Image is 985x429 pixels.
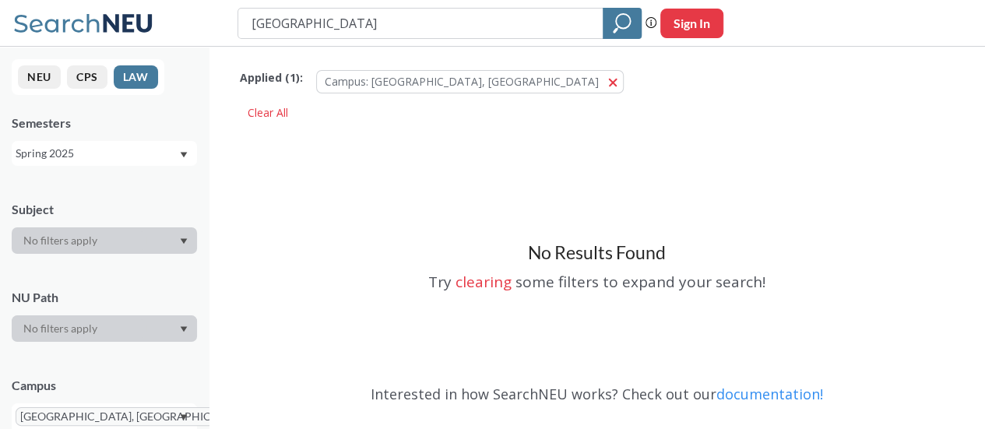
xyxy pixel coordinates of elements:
div: Subject [12,201,197,218]
div: Campus [12,377,197,394]
div: Try some filters to expand your search! [240,265,954,294]
svg: magnifying glass [613,12,631,34]
div: Semesters [12,114,197,132]
div: Dropdown arrow [12,315,197,342]
svg: Dropdown arrow [180,152,188,158]
span: Applied ( 1 ): [240,69,303,86]
div: magnifying glass [603,8,642,39]
div: Dropdown arrow [12,227,197,254]
span: Campus: [GEOGRAPHIC_DATA], [GEOGRAPHIC_DATA] [325,74,599,89]
span: [GEOGRAPHIC_DATA], [GEOGRAPHIC_DATA]X to remove pill [16,407,263,426]
svg: Dropdown arrow [180,326,188,332]
h3: No Results Found [240,241,954,265]
div: clearing [452,272,515,292]
div: Spring 2025Dropdown arrow [12,141,197,166]
div: Interested in how SearchNEU works? Check out our [240,371,954,417]
button: Sign In [660,9,723,38]
div: Clear All [240,101,296,125]
svg: Dropdown arrow [180,238,188,244]
input: Class, professor, course number, "phrase" [250,10,592,37]
button: NEU [18,65,61,89]
div: Spring 2025 [16,145,178,162]
button: CPS [67,65,107,89]
button: LAW [114,65,158,89]
div: NU Path [12,289,197,306]
svg: Dropdown arrow [180,414,188,420]
a: documentation! [716,385,823,403]
button: Campus: [GEOGRAPHIC_DATA], [GEOGRAPHIC_DATA] [316,70,624,93]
